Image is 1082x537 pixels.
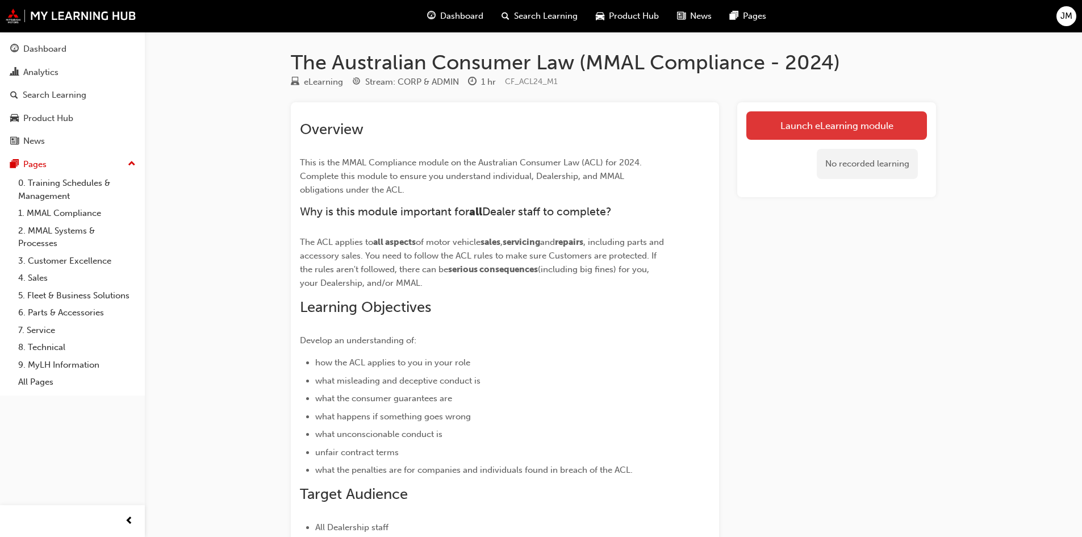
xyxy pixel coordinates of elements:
span: target-icon [352,77,361,88]
div: Duration [468,75,496,89]
span: Dealer staff to complete? [482,205,612,218]
a: All Pages [14,373,140,391]
div: Product Hub [23,112,73,125]
div: Stream [352,75,459,89]
span: news-icon [677,9,686,23]
span: pages-icon [10,160,19,170]
div: Analytics [23,66,59,79]
span: Why is this module important for [300,205,469,218]
span: News [690,10,712,23]
div: 1 hr [481,76,496,89]
span: , including parts and accessory sales. You need to follow the ACL rules to make sure Customers ar... [300,237,666,274]
span: This is the MMAL Compliance module on the Australian Consumer Law (ACL) for 2024. Complete this m... [300,157,644,195]
span: Overview [300,120,364,138]
span: JM [1060,10,1072,23]
button: DashboardAnalyticsSearch LearningProduct HubNews [5,36,140,154]
h1: The Australian Consumer Law (MMAL Compliance - 2024) [291,50,936,75]
span: what misleading and deceptive conduct is [315,376,481,386]
span: news-icon [10,136,19,147]
a: Launch eLearning module [746,111,927,140]
span: clock-icon [468,77,477,88]
button: JM [1056,6,1076,26]
span: serious consequences [448,264,538,274]
span: Pages [743,10,766,23]
div: Dashboard [23,43,66,56]
span: car-icon [596,9,604,23]
img: mmal [6,9,136,23]
span: guage-icon [10,44,19,55]
span: Learning Objectives [300,298,431,316]
a: 4. Sales [14,269,140,287]
span: what the penalties are for companies and individuals found in breach of the ACL. [315,465,633,475]
div: Type [291,75,343,89]
a: News [5,131,140,152]
div: Stream: CORP & ADMIN [365,76,459,89]
a: 0. Training Schedules & Management [14,174,140,205]
span: All Dealership staff [315,522,388,532]
span: Dashboard [440,10,483,23]
div: eLearning [304,76,343,89]
a: pages-iconPages [721,5,775,28]
span: Develop an understanding of: [300,335,416,345]
a: Product Hub [5,108,140,129]
span: how the ACL applies to you in your role [315,357,470,368]
span: repairs [555,237,583,247]
a: Analytics [5,62,140,83]
span: pages-icon [730,9,738,23]
div: No recorded learning [817,149,918,179]
a: 1. MMAL Compliance [14,205,140,222]
span: search-icon [10,90,18,101]
span: Search Learning [514,10,578,23]
span: car-icon [10,114,19,124]
span: guage-icon [427,9,436,23]
span: servicing [503,237,540,247]
a: search-iconSearch Learning [492,5,587,28]
span: of motor vehicle [416,237,481,247]
a: 3. Customer Excellence [14,252,140,270]
div: News [23,135,45,148]
div: Pages [23,158,47,171]
a: 2. MMAL Systems & Processes [14,222,140,252]
a: Dashboard [5,39,140,60]
span: learningResourceType_ELEARNING-icon [291,77,299,88]
a: 8. Technical [14,339,140,356]
span: Product Hub [609,10,659,23]
a: car-iconProduct Hub [587,5,668,28]
span: what the consumer guarantees are [315,393,452,403]
a: 9. MyLH Information [14,356,140,374]
a: 5. Fleet & Business Solutions [14,287,140,305]
span: The ACL applies to [300,237,373,247]
span: search-icon [502,9,509,23]
a: news-iconNews [668,5,721,28]
span: Target Audience [300,485,408,503]
span: all aspects [373,237,416,247]
div: Search Learning [23,89,86,102]
a: 6. Parts & Accessories [14,304,140,322]
span: prev-icon [125,514,133,528]
span: , [500,237,503,247]
span: chart-icon [10,68,19,78]
span: Learning resource code [505,77,558,86]
span: sales [481,237,500,247]
button: Pages [5,154,140,175]
a: guage-iconDashboard [418,5,492,28]
a: Search Learning [5,85,140,106]
span: unfair contract terms [315,447,399,457]
span: up-icon [128,157,136,172]
a: 7. Service [14,322,140,339]
span: what unconscionable conduct is [315,429,442,439]
span: what happens if something goes wrong [315,411,471,422]
span: all [469,205,482,218]
span: and [540,237,555,247]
